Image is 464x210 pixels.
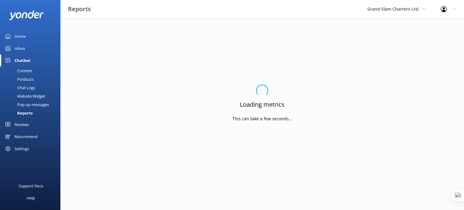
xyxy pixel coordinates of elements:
[4,92,45,100] div: Website Widget
[232,115,292,122] p: This can take a few seconds...
[9,10,44,20] img: yonder-white-logo.png
[4,83,35,92] div: Chat Logs
[19,180,43,192] div: Support Docs
[367,6,420,12] span: Grand Slam Charters Ltd.
[4,109,33,117] div: Reports
[4,75,34,83] div: Products
[4,109,60,117] a: Reports
[4,75,60,83] a: Products
[14,30,26,42] div: Home
[14,42,25,54] div: Inbox
[14,54,31,66] div: Chatbot
[4,100,49,109] div: Pop-up messages
[4,100,60,109] a: Pop-up messages
[68,4,91,14] h3: Reports
[4,66,60,75] a: Content
[14,131,37,143] div: Recommend
[27,192,35,204] div: Help
[4,83,60,92] a: Chat Logs
[4,66,32,75] div: Content
[240,100,285,109] h3: Loading metrics
[14,118,29,131] div: Reviews
[14,143,29,155] div: Settings
[4,92,60,100] a: Website Widget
